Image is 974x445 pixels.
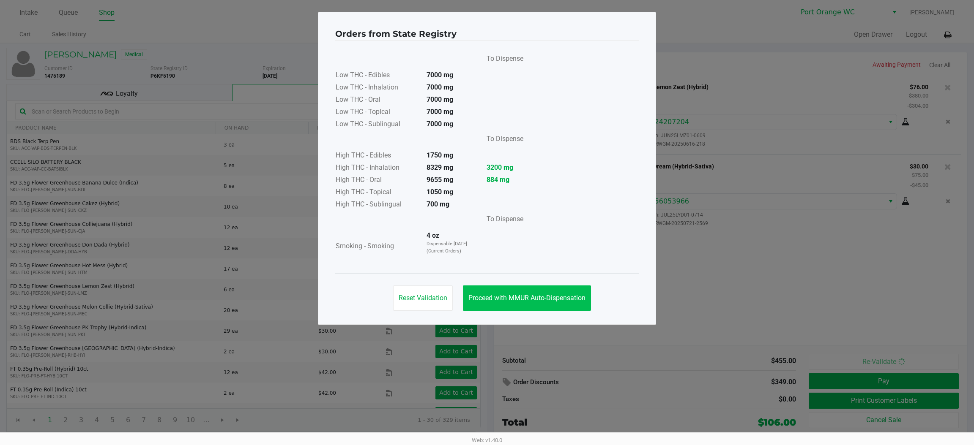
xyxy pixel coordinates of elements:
[335,82,420,94] td: Low THC - Inhalation
[427,83,453,91] strong: 7000 mg
[335,230,420,263] td: Smoking - Smoking
[487,175,523,185] strong: 884 mg
[335,162,420,174] td: High THC - Inhalation
[427,241,472,255] p: Dispensable [DATE] (Current Orders)
[335,106,420,119] td: Low THC - Topical
[472,437,502,443] span: Web: v1.40.0
[335,27,457,40] h4: Orders from State Registry
[427,71,453,79] strong: 7000 mg
[427,188,453,196] strong: 1050 mg
[427,108,453,116] strong: 7000 mg
[427,151,453,159] strong: 1750 mg
[480,211,524,230] td: To Dispense
[427,176,453,184] strong: 9655 mg
[427,120,453,128] strong: 7000 mg
[427,231,439,239] strong: 4 oz
[480,51,524,70] td: To Dispense
[427,95,453,103] strong: 7000 mg
[335,150,420,162] td: High THC - Edibles
[399,294,447,302] span: Reset Validation
[335,187,420,199] td: High THC - Topical
[335,70,420,82] td: Low THC - Edibles
[427,163,453,171] strong: 8329 mg
[487,163,523,173] strong: 3200 mg
[427,200,449,208] strong: 700 mg
[468,294,585,302] span: Proceed with MMUR Auto-Dispensation
[393,285,453,311] button: Reset Validation
[463,285,591,311] button: Proceed with MMUR Auto-Dispensation
[335,174,420,187] td: High THC - Oral
[480,131,524,150] td: To Dispense
[335,94,420,106] td: Low THC - Oral
[335,119,420,131] td: Low THC - Sublingual
[335,199,420,211] td: High THC - Sublingual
